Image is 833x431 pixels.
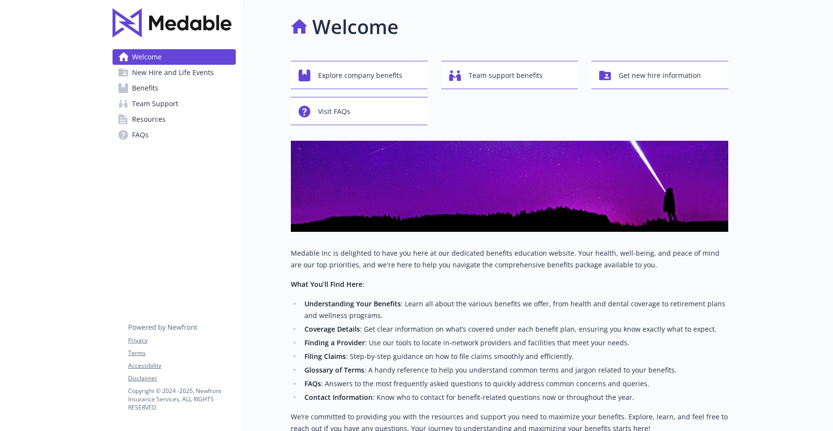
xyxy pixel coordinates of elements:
[113,80,236,96] a: Benefits
[113,65,236,80] a: New Hire and Life Events
[113,127,236,143] a: FAQs
[619,66,701,85] span: Get new hire information
[302,392,728,403] li: : Know who to contact for benefit-related questions now or throughout the year.
[132,49,162,65] span: Welcome
[132,112,166,127] span: Resources
[304,379,321,388] strong: FAQs
[132,127,149,143] span: FAQs
[469,66,543,85] span: Team support benefits
[291,279,728,290] p: :
[291,247,728,271] p: Medable Inc is delighted to have you here at our dedicated benefits education website. Your healt...
[113,96,236,112] a: Team Support
[304,324,360,334] strong: Coverage Details
[132,96,178,112] span: Team Support
[304,299,401,308] strong: Understanding Your Benefits
[304,352,346,361] strong: Filing Claims
[128,374,235,383] a: Disclaimer
[291,61,428,89] button: Explore company benefits
[113,49,236,65] a: Welcome
[128,336,235,345] a: Privacy
[132,65,214,80] span: New Hire and Life Events
[312,12,398,41] h1: Welcome
[302,351,728,362] li: : Step-by-step guidance on how to file claims smoothly and efficiently.
[128,349,235,357] a: Terms
[291,97,428,125] button: Visit FAQs
[128,361,235,370] a: Accessibility
[291,141,728,232] img: overview page banner
[302,323,728,335] li: : Get clear information on what’s covered under each benefit plan, ensuring you know exactly what...
[318,66,402,85] span: Explore company benefits
[318,102,350,121] span: Visit FAQs
[304,393,373,402] strong: Contact Information
[128,387,235,412] p: Copyright © 2024 - 2025 , Newfront Insurance Services, ALL RIGHTS RESERVED
[302,298,728,321] li: : Learn all about the various benefits we offer, from health and dental coverage to retirement pl...
[302,337,728,349] li: : Use our tools to locate in-network providers and facilities that meet your needs.
[113,112,236,127] a: Resources
[132,80,158,96] span: Benefits
[591,61,728,89] button: Get new hire information
[304,365,364,375] strong: Glossary of Terms
[304,338,365,347] strong: Finding a Provider
[291,280,362,289] strong: What You’ll Find Here
[302,378,728,390] li: : Answers to the most frequently asked questions to quickly address common concerns and queries.
[441,61,578,89] button: Team support benefits
[302,364,728,376] li: : A handy reference to help you understand common terms and jargon related to your benefits.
